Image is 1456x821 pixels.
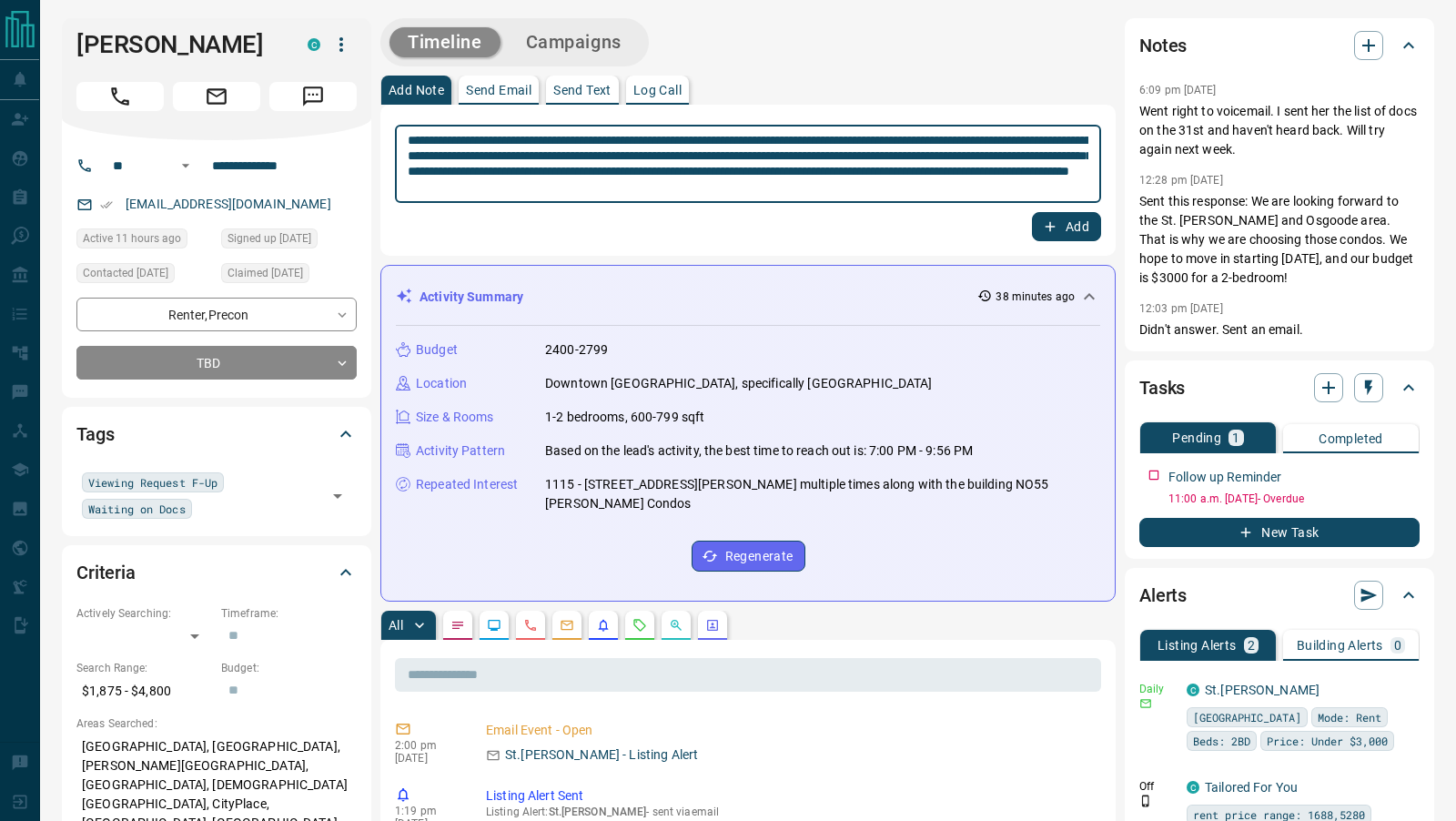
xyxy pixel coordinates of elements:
div: condos.ca [308,38,320,51]
p: 2:00 pm [395,739,459,752]
p: 1-2 bedrooms, 600-799 sqft [545,408,704,427]
span: Signed up [DATE] [227,229,311,248]
svg: Opportunities [669,618,683,633]
span: Price: Under $3,000 [1267,732,1388,750]
p: Went right to voicemail. I sent her the list of docs on the 31st and haven't heard back. Will try... [1139,102,1420,159]
h2: Notes [1139,31,1187,60]
div: Criteria [76,551,357,594]
span: Beds: 2BD [1193,732,1250,750]
p: 12:28 pm [DATE] [1139,174,1223,187]
p: Daily [1139,681,1176,697]
svg: Calls [523,618,538,633]
button: Open [325,483,350,509]
p: Activity Summary [420,288,523,307]
svg: Listing Alerts [596,618,611,633]
svg: Email [1139,697,1152,710]
div: Activity Summary38 minutes ago [396,280,1100,314]
p: Listing Alert : - sent via email [486,806,1094,818]
div: Tasks [1139,366,1420,410]
h2: Criteria [76,558,136,587]
span: Call [76,82,164,111]
div: Tags [76,412,357,456]
p: Add Note [389,84,444,96]
p: Follow up Reminder [1168,468,1281,487]
p: Sent this response: We are looking forward to the St. [PERSON_NAME] and Osgoode area. That is why... [1139,192,1420,288]
svg: Emails [560,618,574,633]
h2: Tasks [1139,373,1185,402]
div: Wed Aug 06 2025 [76,263,212,289]
div: Renter , Precon [76,298,357,331]
p: 12:03 pm [DATE] [1139,302,1223,315]
p: Email Event - Open [486,721,1094,740]
div: Wed Jul 16 2025 [221,263,357,289]
div: Alerts [1139,573,1420,617]
h2: Tags [76,420,114,449]
p: Building Alerts [1297,639,1383,652]
p: Actively Searching: [76,605,212,622]
p: Location [416,374,467,393]
p: 1:19 pm [395,805,459,817]
p: Activity Pattern [416,441,505,461]
button: Regenerate [692,541,805,572]
p: All [389,619,403,632]
p: St.[PERSON_NAME] - Listing Alert [505,745,698,765]
span: Email [173,82,260,111]
span: Viewing Request F-Up [88,473,217,492]
span: Message [269,82,357,111]
button: Open [175,155,197,177]
div: condos.ca [1187,684,1199,696]
p: Off [1139,778,1176,795]
p: $1,875 - $4,800 [76,676,212,706]
p: Didn't answer. Sent an email. [1139,320,1420,340]
p: Listing Alerts [1158,639,1237,652]
p: Completed [1319,432,1383,445]
svg: Notes [450,618,465,633]
p: 1 [1232,431,1239,444]
p: Size & Rooms [416,408,494,427]
p: 1115 - [STREET_ADDRESS][PERSON_NAME] multiple times along with the building NO55 [PERSON_NAME] Co... [545,475,1100,513]
p: Downtown [GEOGRAPHIC_DATA], specifically [GEOGRAPHIC_DATA] [545,374,933,393]
div: Notes [1139,24,1420,67]
svg: Lead Browsing Activity [487,618,501,633]
p: Log Call [633,84,682,96]
p: Send Text [553,84,612,96]
button: Add [1032,212,1101,241]
p: Pending [1172,431,1221,444]
button: New Task [1139,518,1420,547]
span: Claimed [DATE] [227,264,303,282]
p: 2 [1248,639,1255,652]
div: Wed Aug 13 2025 [76,228,212,254]
span: Active 11 hours ago [83,229,181,248]
div: Wed Jul 16 2025 [221,228,357,254]
span: [GEOGRAPHIC_DATA] [1193,708,1301,726]
p: Timeframe: [221,605,357,622]
p: Areas Searched: [76,715,357,732]
p: Search Range: [76,660,212,676]
svg: Requests [632,618,647,633]
button: Campaigns [508,27,640,57]
p: Send Email [466,84,531,96]
p: Based on the lead's activity, the best time to reach out is: 7:00 PM - 9:56 PM [545,441,973,461]
p: Budget: [221,660,357,676]
p: [DATE] [395,752,459,765]
svg: Push Notification Only [1139,795,1152,807]
span: Contacted [DATE] [83,264,168,282]
p: 11:00 a.m. [DATE] - Overdue [1168,491,1420,507]
svg: Agent Actions [705,618,720,633]
p: Repeated Interest [416,475,518,494]
span: Waiting on Docs [88,500,186,518]
h2: Alerts [1139,581,1187,610]
p: 2400-2799 [545,340,608,360]
span: Mode: Rent [1318,708,1381,726]
h1: [PERSON_NAME] [76,30,280,59]
div: condos.ca [1187,781,1199,794]
a: Tailored For You [1205,780,1298,795]
a: [EMAIL_ADDRESS][DOMAIN_NAME] [126,197,331,211]
p: 6:09 pm [DATE] [1139,84,1217,96]
button: Timeline [389,27,500,57]
p: Budget [416,340,458,360]
svg: Email Verified [100,198,113,211]
div: TBD [76,346,357,380]
a: St.[PERSON_NAME] [1205,683,1319,697]
span: St.[PERSON_NAME] [549,806,647,818]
